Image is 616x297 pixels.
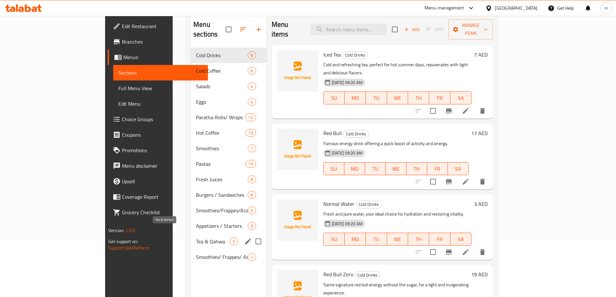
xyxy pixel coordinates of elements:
[345,233,366,246] button: MO
[323,210,471,218] p: Fresh and pure water, your ideal choice for hydration and restoring vitality.
[245,113,256,121] div: items
[196,253,248,261] span: Smoothies/ Frappes/ Acai
[122,22,203,30] span: Edit Restaurant
[426,175,440,188] span: Select to update
[344,162,365,175] button: MO
[326,235,342,244] span: SU
[471,129,488,138] h6: 17 AED
[125,226,135,235] span: 1.0.0
[462,248,470,256] a: Edit menu item
[453,93,469,103] span: SA
[248,99,255,105] span: 4
[408,91,429,104] button: TH
[122,208,203,216] span: Grocery Checklist
[323,128,342,138] span: Red Bull
[248,98,256,106] div: items
[450,164,466,174] span: SA
[122,38,203,46] span: Branches
[347,164,362,174] span: MO
[441,244,457,260] button: Branch-specific-item
[429,91,450,104] button: FR
[366,233,387,246] button: TU
[108,143,208,158] a: Promotions
[196,207,248,214] span: Smoothies/Frappes/Acai
[246,114,255,121] span: 12
[471,270,488,279] h6: 19 AED
[430,164,445,174] span: FR
[122,162,203,170] span: Menu disclaimer
[323,162,344,175] button: SU
[450,233,471,246] button: SA
[248,68,255,74] span: 6
[191,94,266,110] div: Eggs4
[248,145,255,152] span: 1
[248,52,255,58] span: 8
[441,103,457,119] button: Branch-specific-item
[604,5,608,12] span: m
[248,176,255,183] span: 8
[122,131,203,139] span: Coupons
[462,178,470,186] a: Edit menu item
[222,23,235,36] span: Select all sections
[196,82,248,90] span: Salads
[248,207,255,214] span: 6
[411,235,427,244] span: TH
[329,221,365,227] span: [DATE] 09:20 AM
[366,91,387,104] button: TU
[323,281,469,297] p: Same signature red bull energy without the sugar, for a light and invigorating experience.
[108,18,208,34] a: Edit Restaurant
[108,127,208,143] a: Coupons
[390,93,405,103] span: WE
[191,234,266,249] div: Tea & Qahwa3edit
[406,162,427,175] button: TH
[426,104,440,118] span: Select to update
[475,244,490,260] button: delete
[196,144,248,152] span: Smoothies
[248,82,256,90] div: items
[448,19,493,39] button: Manage items
[196,113,245,121] div: Paratha Rolls/ Wraps
[196,67,248,75] span: Cold Coffee
[411,93,427,103] span: TH
[113,96,208,111] a: Edit Menu
[196,222,248,230] span: Appetizers / Starters
[453,235,469,244] span: SA
[342,51,368,59] span: Cold Drinks
[387,91,408,104] button: WE
[122,177,203,185] span: Upsell
[450,91,471,104] button: SA
[108,237,138,246] span: Get support on:
[343,130,369,138] div: Cold Drinks
[495,5,537,12] div: [GEOGRAPHIC_DATA]
[196,160,245,168] div: Pastas
[365,162,386,175] button: TU
[427,162,448,175] button: FR
[248,222,256,230] div: items
[123,53,203,61] span: Menus
[196,191,248,199] span: Burgers / Sandwiches
[191,63,266,79] div: Cold Coffee6
[196,175,248,183] div: Fresh Juices
[323,140,469,148] p: Famous energy drink offering a quick boost of activity and energy.
[277,199,318,241] img: Normal Water
[402,25,422,35] span: Add item
[277,50,318,91] img: Iced Tea
[235,22,251,37] span: Sort sections
[387,233,408,246] button: WE
[356,201,381,208] span: Cold Drinks
[108,158,208,174] a: Menu disclaimer
[108,111,208,127] a: Choice Groups
[323,61,471,77] p: Cold and refreshing tea, perfect for hot summer days, rejuvenates with light and delicious flavors.
[329,80,365,86] span: [DATE] 09:20 AM
[347,93,363,103] span: MO
[323,270,353,279] span: Red Bull Zero
[193,20,225,39] h2: Menu sections
[474,199,488,208] h6: 3 AED
[323,199,354,209] span: Normal Water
